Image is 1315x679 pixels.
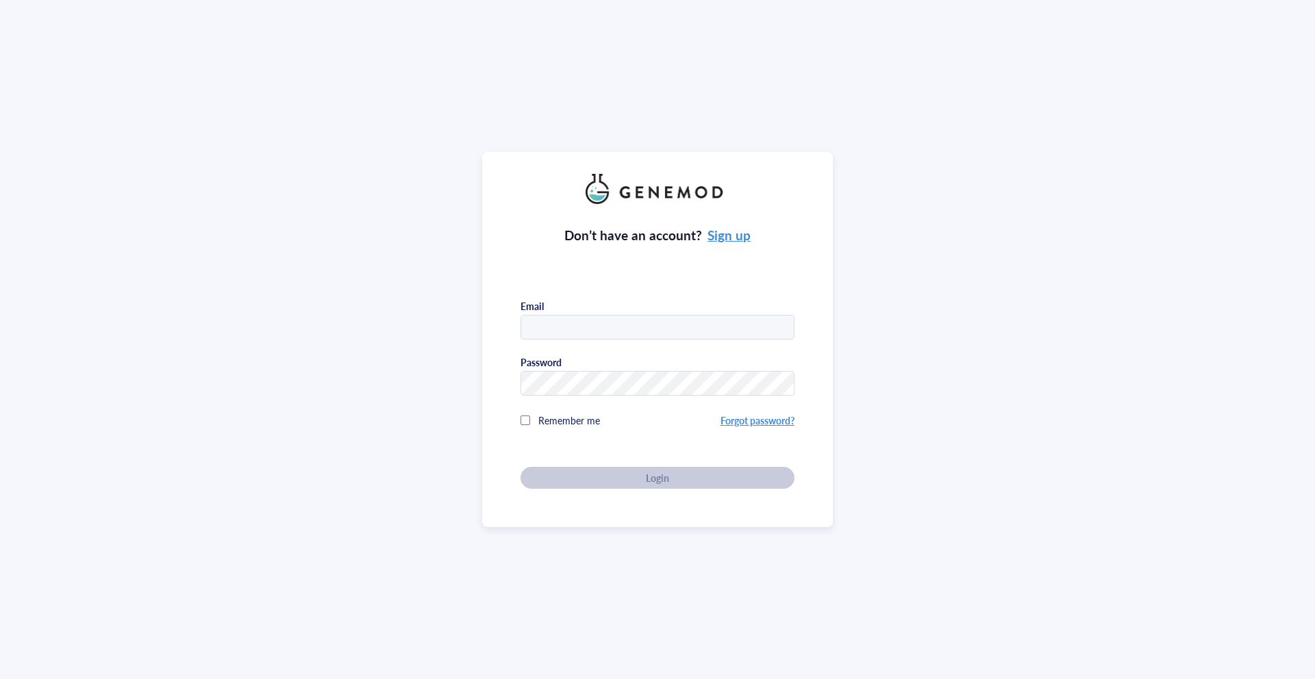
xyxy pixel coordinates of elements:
[521,356,562,368] div: Password
[538,413,600,427] span: Remember me
[521,300,544,312] div: Email
[721,413,794,427] a: Forgot password?
[586,174,729,204] img: genemod_logo_light-BcqUzbGq.png
[707,226,751,244] a: Sign up
[564,226,751,245] div: Don’t have an account?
